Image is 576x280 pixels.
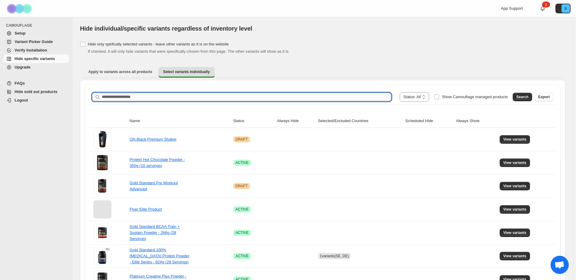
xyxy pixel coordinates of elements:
[15,56,55,61] span: Hide specific variants
[442,95,508,99] span: Show Camouflage managed products
[540,5,546,12] a: 2
[130,207,162,212] a: Flyer Elite Product
[561,4,570,13] span: Avatar with initials B
[275,114,316,128] th: Always Hide
[93,177,111,195] img: Gold Standard Pre Workout Advanced
[130,248,189,264] a: Gold Standard 100% [MEDICAL_DATA] Protein Powder - Elite Series - 924g (28 Servings)
[15,48,47,52] span: Verify Installation
[93,154,111,172] img: Protein Hot Chocolate Powder - 350g (10 servings)
[4,79,69,88] a: FAQs
[403,114,454,128] th: Scheduled Hide
[555,4,571,13] button: Avatar with initials B
[551,256,569,274] div: チャットを開く
[15,81,25,85] span: FAQs
[500,228,530,237] button: View variants
[503,137,527,142] span: View variants
[5,0,35,17] img: Camouflage
[503,160,527,165] span: View variants
[503,184,527,188] span: View variants
[130,181,178,191] a: Gold Standard Pre Workout Advanced
[542,2,550,8] div: 2
[130,224,180,241] a: Gold Standard BCAA Train + Sustain Powder - 266g (28 Servings)
[15,98,28,102] span: Logout
[320,254,349,258] span: 1 variants (SE, DE)
[516,95,528,99] span: Search
[231,114,275,128] th: Status
[236,230,249,235] span: ACTIVE
[503,230,527,235] span: View variants
[15,89,58,94] span: Hide sold out products
[4,46,69,55] a: Verify Installation
[236,184,248,188] span: DRAFT
[4,88,69,96] a: Hide sold out products
[93,130,111,148] img: ON Black Premium Shaker
[15,39,53,44] span: Variant Picker Guide
[15,31,25,35] span: Setup
[93,225,111,241] img: Gold Standard BCAA Train + Sustain Powder - 266g (28 Servings)
[236,254,249,258] span: ACTIVE
[535,93,553,101] button: Export
[93,247,111,265] img: Gold Standard 100% Casein Protein Powder - Elite Series - 924g (28 Servings)
[236,207,249,212] span: ACTIVE
[513,93,532,101] button: Search
[500,158,530,167] button: View variants
[500,252,530,260] button: View variants
[538,95,550,99] span: Export
[503,254,527,258] span: View variants
[501,6,523,11] span: App Support
[500,135,530,144] button: View variants
[163,69,210,74] span: Select variants individually
[564,7,567,10] text: B
[4,96,69,105] a: Logout
[158,67,215,78] button: Select variants individually
[4,63,69,72] a: Upgrade
[500,182,530,190] button: View variants
[88,69,152,74] span: Apply to variants across all products
[4,29,69,38] a: Setup
[80,25,252,32] span: Hide individual/specific variants regardless of inventory level
[128,114,231,128] th: Name
[454,114,498,128] th: Always Show
[503,207,527,212] span: View variants
[88,49,290,54] span: If checked, it will only hide variants that were specifically chosen from this page. The other va...
[236,137,248,142] span: DRAFT
[6,23,70,28] span: CAMOUFLAGE
[4,55,69,63] a: Hide specific variants
[88,42,229,46] span: Hide only spefically selected variants - leave other variants as it is on the website
[130,137,177,142] a: ON Black Premium Shaker
[316,114,404,128] th: Selected/Excluded Countries
[236,160,249,165] span: ACTIVE
[500,205,530,214] button: View variants
[4,38,69,46] a: Variant Picker Guide
[130,157,185,168] a: Protein Hot Chocolate Powder - 350g (10 servings)
[84,67,157,77] button: Apply to variants across all products
[15,65,31,69] span: Upgrade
